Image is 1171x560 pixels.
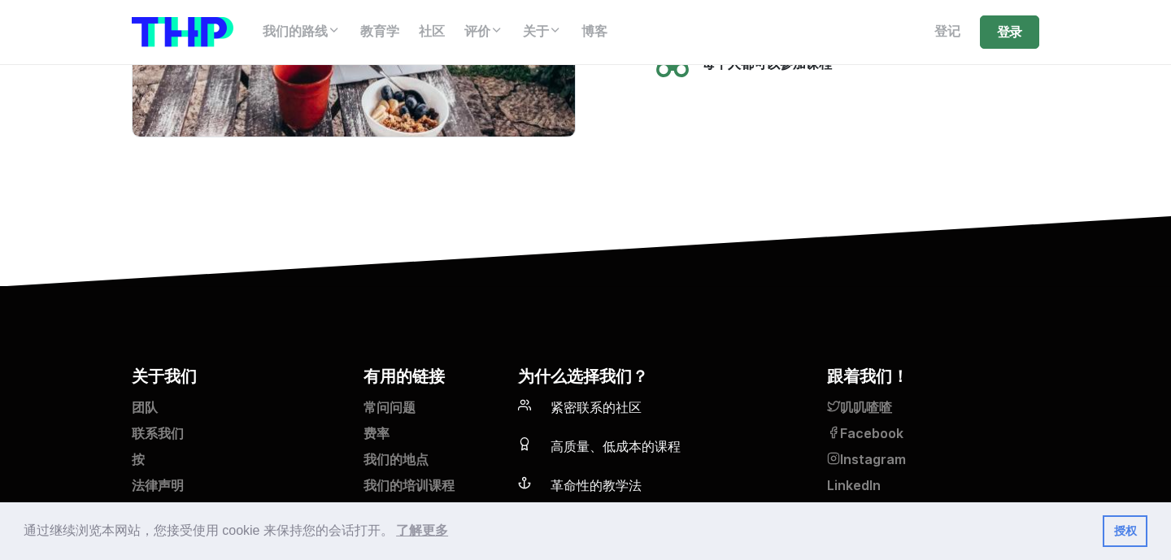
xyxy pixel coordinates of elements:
[132,476,344,502] a: 法律声明
[132,478,184,493] font: 法律声明
[409,15,455,48] a: 社区
[132,426,184,441] font: 联系我们
[253,15,350,48] a: 我们的路线
[360,24,399,39] font: 教育学
[980,15,1039,49] a: 登录
[132,398,344,424] a: 团队
[350,15,409,48] a: 教育学
[518,367,648,386] font: 为什么选择我们？
[840,400,892,415] font: 叽叽喳喳
[997,24,1022,40] font: 登录
[394,519,451,543] a: 了解有关 Cookie 的更多信息
[419,24,445,39] font: 社区
[551,478,642,493] font: 革命性的教学法
[840,452,906,467] font: Instagram
[132,400,158,415] font: 团队
[572,15,617,48] a: 博客
[523,24,549,39] font: 关于
[132,367,197,386] font: 关于我们
[396,523,448,537] font: 了解更多
[363,398,498,424] a: 常问问题
[464,24,490,39] font: 评价
[363,478,455,493] font: 我们的培训课程
[827,398,1039,424] a: 叽叽喳喳
[363,452,429,467] font: 我们的地点
[363,400,416,415] font: 常问问题
[840,426,903,441] font: Facebook
[827,424,1039,450] a: Facebook
[455,15,513,48] a: 评价
[551,400,642,415] font: 紧密联系的社区
[827,450,1039,476] a: Instagram
[702,56,832,72] font: 每个人都可以参加课程
[263,24,328,39] font: 我们的路线
[363,367,445,386] font: 有用的链接
[363,426,390,441] font: 费率
[1114,524,1137,537] font: 授权
[827,478,881,493] font: LinkedIn
[363,476,498,502] a: 我们的培训课程
[363,450,498,476] a: 我们的地点
[132,452,145,467] font: 按
[132,450,344,476] a: 按
[934,24,960,39] font: 登记
[925,15,970,48] a: 登记
[24,523,394,537] font: 通过继续浏览本网站，您接受使用 cookie 来保持您的会话打开。
[363,424,498,450] a: 费率
[827,367,908,386] font: 跟着我们！
[132,424,344,450] a: 联系我们
[551,439,681,454] font: 高质量、低成本的课程
[581,24,607,39] font: 博客
[132,17,233,47] img: 标识
[513,15,572,48] a: 关于
[827,476,1039,502] a: LinkedIn
[1103,515,1147,548] a: 忽略 cookie 消息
